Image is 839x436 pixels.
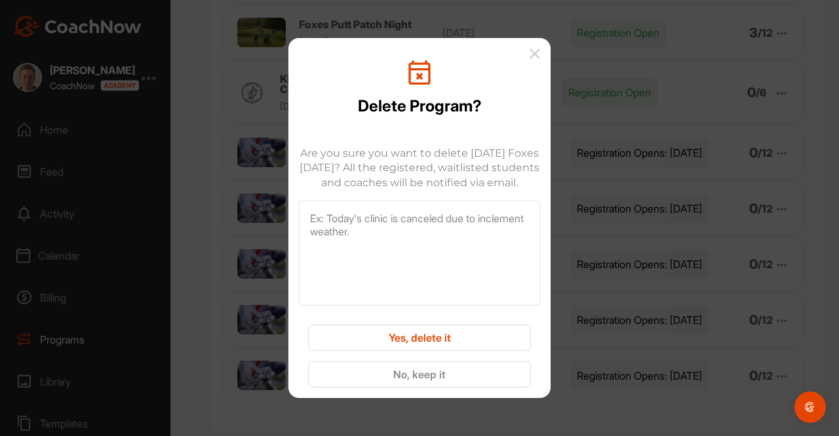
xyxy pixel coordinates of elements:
[358,96,482,115] p: Delete Program?
[308,325,531,351] button: Yes, delete it
[406,59,433,86] img: svg+xml;base64,PHN2ZyB3aWR0aD0iNDAiIGhlaWdodD0iNDEiIHZpZXdCb3g9IjAgMCA0MCA0MSIgZmlsbD0ibm9uZSIgeG...
[530,49,540,59] img: envelope
[794,391,826,423] div: Open Intercom Messenger
[288,146,551,190] p: Are you sure you want to delete [DATE] Foxes [DATE]? All the registered, waitlisted students and ...
[308,361,531,387] button: No, keep it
